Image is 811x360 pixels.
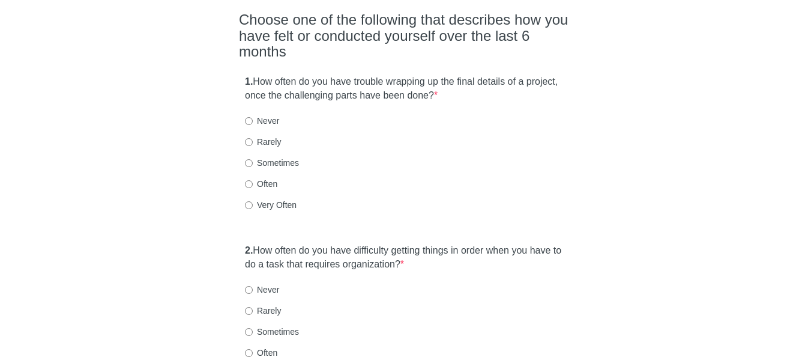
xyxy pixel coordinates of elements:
[245,245,253,255] strong: 2.
[245,328,253,336] input: Sometimes
[245,201,253,209] input: Very Often
[245,159,253,167] input: Sometimes
[245,76,253,87] strong: 1.
[245,157,299,169] label: Sometimes
[239,12,572,59] h2: Choose one of the following that describes how you have felt or conducted yourself over the last ...
[245,178,277,190] label: Often
[245,117,253,125] input: Never
[245,244,566,272] label: How often do you have difficulty getting things in order when you have to do a task that requires...
[245,305,281,317] label: Rarely
[245,138,253,146] input: Rarely
[245,75,566,103] label: How often do you have trouble wrapping up the final details of a project, once the challenging pa...
[245,180,253,188] input: Often
[245,326,299,338] label: Sometimes
[245,284,279,296] label: Never
[245,199,297,211] label: Very Often
[245,349,253,357] input: Often
[245,347,277,359] label: Often
[245,286,253,294] input: Never
[245,136,281,148] label: Rarely
[245,307,253,315] input: Rarely
[245,115,279,127] label: Never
